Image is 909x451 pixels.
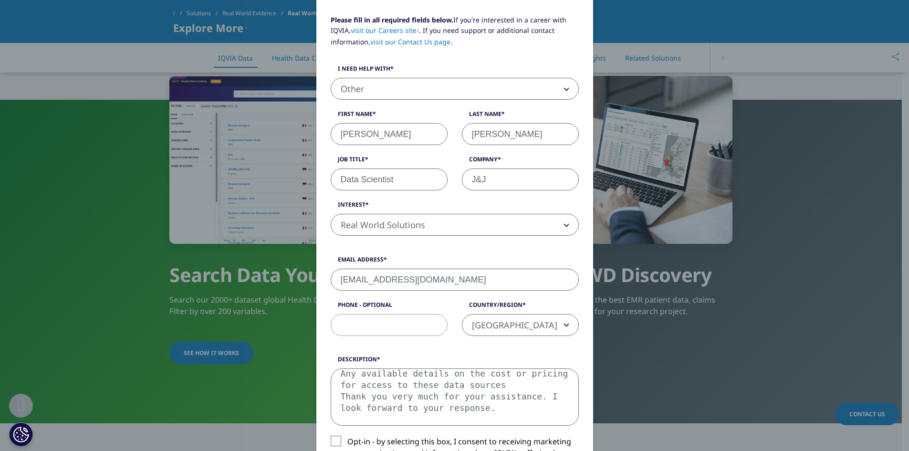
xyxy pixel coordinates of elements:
span: Real World Solutions [331,214,578,236]
span: Other [331,78,579,100]
label: Country/Region [462,301,579,314]
label: Email Address [331,255,579,269]
span: United States [462,314,579,336]
label: Last Name [462,110,579,123]
p: If you're interested in a career with IQVIA, . If you need support or additional contact informat... [331,15,579,54]
span: United States [462,315,578,336]
button: Cookies Settings [9,422,33,446]
span: Other [331,78,578,100]
a: visit our Contact Us page [370,37,450,46]
label: Company [462,155,579,168]
span: Real World Solutions [331,214,579,236]
label: I need help with [331,64,579,78]
label: Description [331,355,579,368]
label: Phone - Optional [331,301,448,314]
label: First Name [331,110,448,123]
label: Job Title [331,155,448,168]
a: visit our Careers site [351,26,419,35]
label: Interest [331,200,579,214]
strong: Please fill in all required fields below. [331,15,453,24]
